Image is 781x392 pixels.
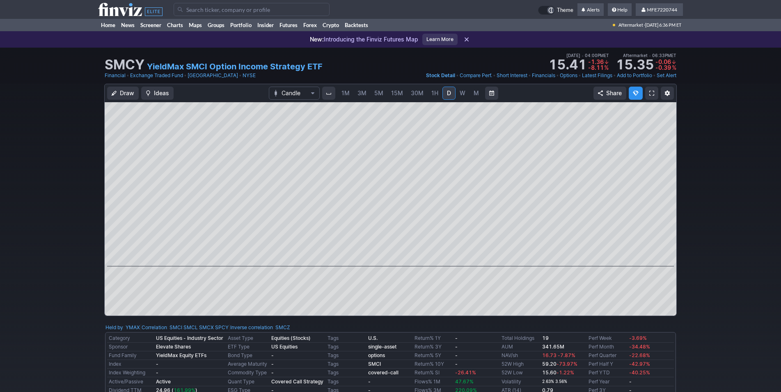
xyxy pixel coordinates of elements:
a: Financial [105,71,126,80]
a: Forex [300,19,320,31]
span: 30M [411,89,424,96]
span: • [578,71,581,80]
span: -1.36 [588,58,604,65]
span: MFE7220744 [647,7,677,13]
td: Return% SI [413,369,453,377]
a: MFE7220744 [636,3,683,16]
a: single-asset [368,344,396,350]
b: - [271,352,274,358]
h1: SMCY [105,58,144,71]
span: -0.06 [655,58,671,65]
button: Ideas [141,87,174,100]
b: - [271,369,274,376]
span: 5M [374,89,383,96]
a: U.S. [368,335,378,341]
b: 341.65M [542,344,564,350]
td: Index [107,360,154,369]
strong: 15.41 [548,58,586,71]
a: Options [560,71,577,80]
a: Crypto [320,19,342,31]
b: - [271,361,274,367]
a: Add to Portfolio [617,71,652,80]
span: Latest Filings [582,72,612,78]
a: Exchange Traded Fund [130,71,183,80]
b: 59.20 [542,361,577,367]
a: Help [608,3,632,16]
b: SMCI [368,361,381,367]
a: [GEOGRAPHIC_DATA] [188,71,238,80]
span: 1H [431,89,438,96]
a: covered-call [368,369,399,376]
td: Total Holdings [500,334,541,343]
span: [DATE] 6:36 PM ET [645,19,681,31]
td: Tags [326,351,366,360]
span: New: [310,36,324,43]
td: Volatility [500,377,541,386]
span: 1M [341,89,350,96]
td: Perf Quarter [587,351,628,360]
a: Set Alert [657,71,676,80]
div: : [105,323,140,332]
button: Explore new features [629,87,643,100]
span: Stock Detail [426,72,455,78]
span: -26.41% [455,369,476,376]
b: - [368,378,371,385]
span: Candle [282,89,307,97]
b: US Equities [271,344,298,350]
button: Interval [322,87,335,100]
td: Return% 10Y [413,360,453,369]
b: - [455,344,458,350]
td: Perf Year [587,377,628,386]
a: Alerts [577,3,604,16]
td: Tags [326,343,366,351]
span: 15M [391,89,403,96]
td: Tags [326,360,366,369]
span: -34.48% [629,344,650,350]
span: 16.73 [542,352,557,358]
td: NAV/sh [500,351,541,360]
td: Tags [326,369,366,377]
td: Quant Type [226,377,270,386]
td: Return% 5Y [413,351,453,360]
td: Perf YTD [587,369,628,377]
b: Elevate Shares [156,344,191,350]
b: Covered Call Strategy [271,378,323,385]
td: Sponsor [107,343,154,351]
b: 15.60 [542,369,574,376]
span: % [672,64,676,71]
a: W [456,87,469,100]
span: -40.25% [629,369,650,376]
a: Inverse correlation [230,324,273,330]
span: • [528,71,531,80]
td: Tags [326,377,366,386]
button: Range [485,87,498,100]
a: Backtests [342,19,371,31]
td: ETF Type [226,343,270,351]
span: W [460,89,465,96]
a: Theme [538,6,573,15]
a: options [368,352,385,358]
button: Share [593,87,626,100]
span: Compare Perf. [460,72,492,78]
span: • [126,71,129,80]
span: • [649,53,651,58]
td: Bond Type [226,351,270,360]
span: 3M [357,89,366,96]
span: • [493,71,496,80]
span: Ideas [154,89,169,97]
b: - [455,335,458,341]
td: Flows% 1M [413,377,453,386]
strong: 15.35 [616,58,654,71]
b: US Equities - Industry Sector [156,335,223,341]
div: | : [140,323,229,332]
b: - [156,361,158,367]
td: Fund Family [107,351,154,360]
a: 1M [338,87,353,100]
small: 2.63% 3.56% [542,379,567,384]
span: -73.97% [557,361,577,367]
span: % [604,64,609,71]
span: -42.97% [629,361,650,367]
a: News [118,19,137,31]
